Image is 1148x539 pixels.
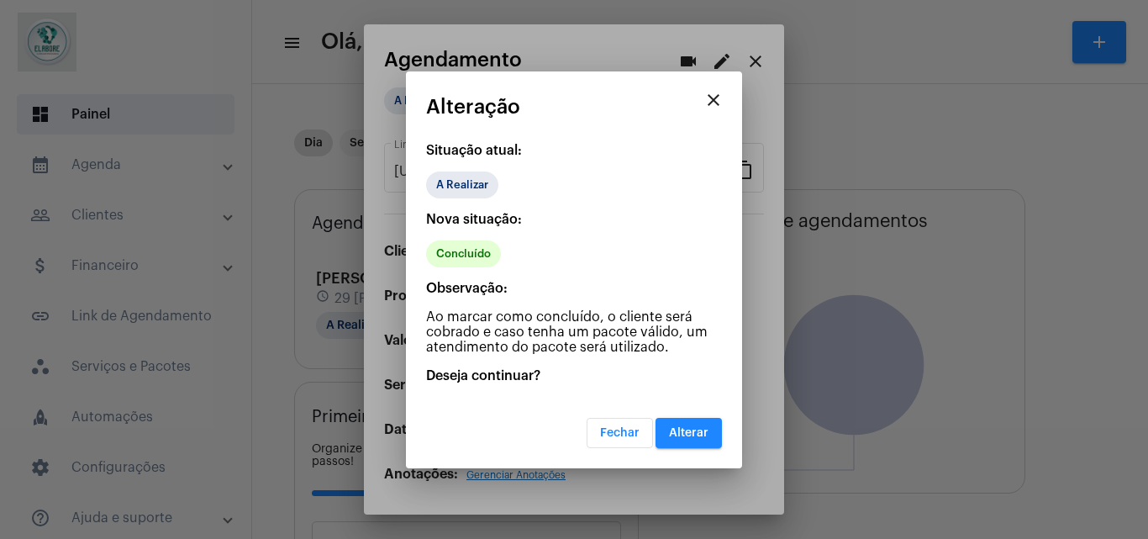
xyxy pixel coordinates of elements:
span: Alterar [669,427,708,439]
button: Alterar [656,418,722,448]
p: Observação: [426,281,722,296]
mat-icon: close [703,90,724,110]
mat-chip: A Realizar [426,172,498,198]
span: Alteração [426,96,520,118]
span: Fechar [600,427,640,439]
p: Ao marcar como concluído, o cliente será cobrado e caso tenha um pacote válido, um atendimento do... [426,309,722,355]
p: Nova situação: [426,212,722,227]
mat-chip: Concluído [426,240,501,267]
p: Deseja continuar? [426,368,722,383]
button: Fechar [587,418,653,448]
p: Situação atual: [426,143,722,158]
